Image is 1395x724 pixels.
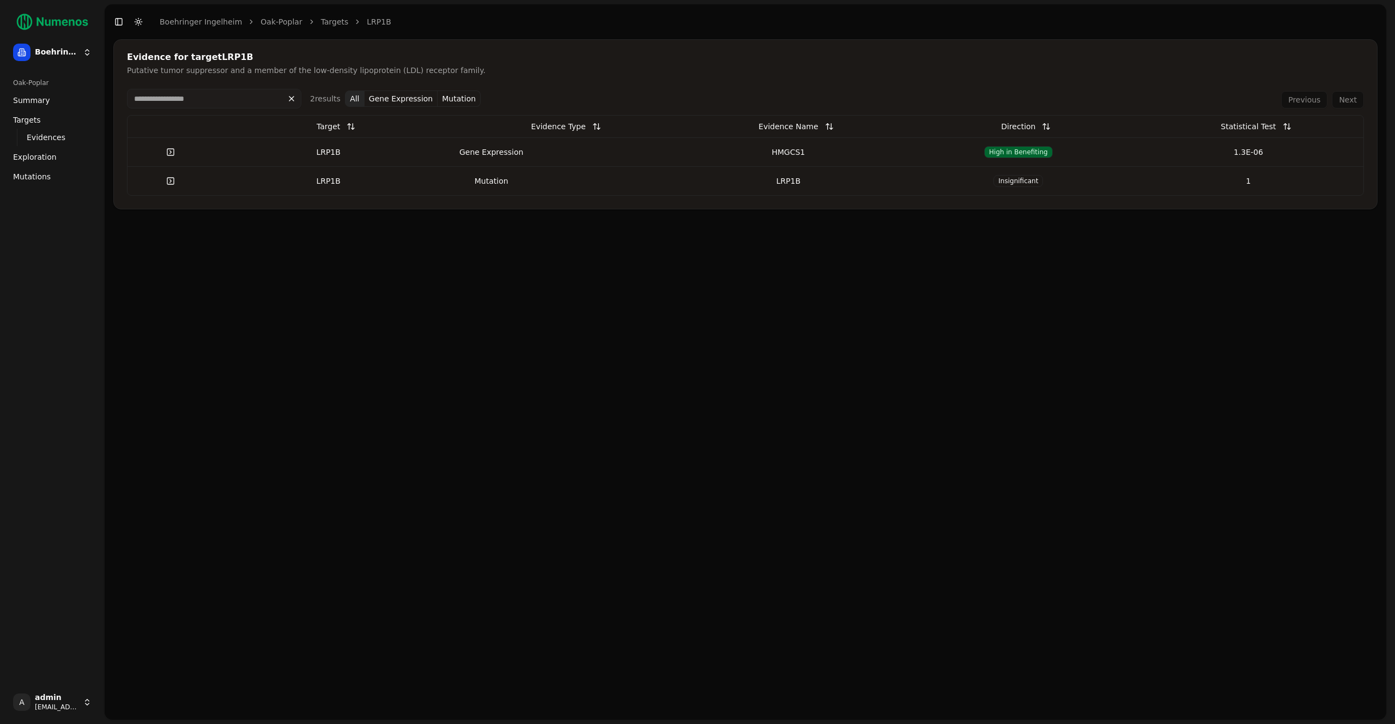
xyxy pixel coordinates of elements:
div: Gene Expression [448,147,535,158]
button: Gene Expression [365,90,438,107]
button: Boehringer Ingelheim [9,39,96,65]
span: High in Benefiting [984,146,1053,158]
a: Summary [9,92,96,109]
a: LRP1B [367,16,391,27]
span: Evidences [27,132,65,143]
span: 2 result s [310,94,341,103]
div: mutation [448,176,535,186]
a: Mutations [9,168,96,185]
a: Targets [9,111,96,129]
nav: breadcrumb [160,16,391,27]
div: Oak-Poplar [9,74,96,92]
a: Exploration [9,148,96,166]
div: LRP1B [218,147,439,158]
a: Targets [321,16,349,27]
span: Targets [13,114,41,125]
div: Evidence Type [531,117,586,136]
a: Evidences [22,130,83,145]
div: HMGCS1 [678,147,899,158]
div: 1.3E-06 [1138,147,1359,158]
div: Putative tumor suppressor and a member of the low-density lipoprotein (LDL) receptor family. [127,65,1364,76]
div: Evidence for target LRP1B [127,53,1364,62]
span: admin [35,693,78,703]
div: LRP1B [218,176,439,186]
span: Boehringer Ingelheim [35,47,78,57]
span: Summary [13,95,50,106]
div: LRP1B [678,176,899,186]
button: mutation [438,90,481,107]
button: All [345,90,365,107]
span: Mutations [13,171,51,182]
div: Direction [1001,117,1035,136]
span: Insignificant [993,175,1043,187]
a: Oak-Poplar [260,16,302,27]
div: Target [317,117,340,136]
div: Statistical Test [1221,117,1276,136]
div: 1 [1138,176,1359,186]
span: A [13,693,31,711]
img: Numenos [9,9,96,35]
button: Aadmin[EMAIL_ADDRESS] [9,689,96,715]
a: Boehringer Ingelheim [160,16,242,27]
span: Exploration [13,152,57,162]
div: Evidence Name [759,117,818,136]
span: [EMAIL_ADDRESS] [35,703,78,711]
